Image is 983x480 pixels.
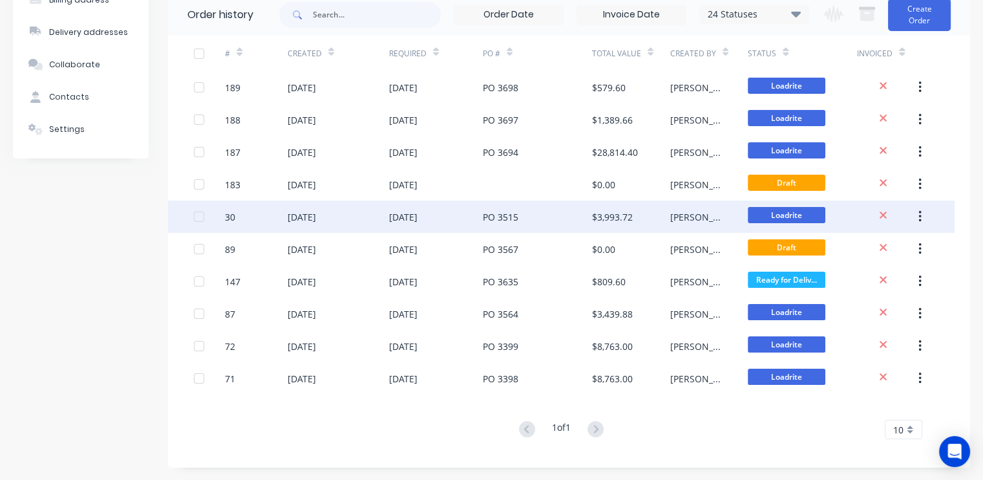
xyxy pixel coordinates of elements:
div: 147 [225,275,240,289]
div: 183 [225,178,240,191]
div: 24 Statuses [700,7,809,21]
div: Required [389,48,427,60]
div: PO 3697 [483,113,518,127]
div: [PERSON_NAME] [670,146,723,159]
span: Loadrite [748,207,825,223]
div: PO 3564 [483,307,518,321]
div: [PERSON_NAME] [670,340,723,353]
div: [DATE] [389,210,418,224]
button: Contacts [13,81,149,113]
span: Loadrite [748,369,825,385]
div: [DATE] [288,340,316,353]
span: Draft [748,239,825,256]
div: $3,993.72 [592,210,633,224]
div: Created [288,48,322,60]
div: [DATE] [389,275,418,289]
div: [DATE] [288,210,316,224]
input: Search... [313,2,441,28]
div: [PERSON_NAME] [670,113,723,127]
div: [PERSON_NAME] [670,178,723,191]
span: 10 [893,423,904,437]
div: [DATE] [389,243,418,256]
div: 187 [225,146,240,159]
div: [DATE] [288,307,316,321]
div: Settings [49,124,85,135]
div: $0.00 [592,243,615,256]
div: PO 3635 [483,275,518,289]
span: Loadrite [748,78,825,94]
div: Invoiced [857,48,893,60]
div: [PERSON_NAME] [670,372,723,386]
div: [PERSON_NAME] [670,81,723,94]
div: Total Value [592,36,670,71]
div: Total Value [592,48,641,60]
div: Created By [670,48,716,60]
button: Delivery addresses [13,16,149,49]
div: Delivery addresses [49,27,128,38]
div: [DATE] [389,307,418,321]
div: [DATE] [389,113,418,127]
div: [DATE] [288,113,316,127]
div: Created [288,36,389,71]
span: Loadrite [748,142,825,158]
div: Order history [187,7,253,23]
input: Order Date [454,5,563,25]
div: [PERSON_NAME] [670,243,723,256]
div: [DATE] [389,146,418,159]
div: Collaborate [49,59,100,71]
span: Ready for Deliv... [748,272,825,288]
span: Loadrite [748,304,825,320]
span: Loadrite [748,336,825,353]
div: [DATE] [288,243,316,256]
div: 189 [225,81,240,94]
div: PO # [483,36,592,71]
div: $579.60 [592,81,626,94]
span: Loadrite [748,110,825,126]
div: [DATE] [288,372,316,386]
div: [DATE] [288,81,316,94]
div: PO 3515 [483,210,518,224]
input: Invoice Date [577,5,686,25]
div: Contacts [49,91,89,103]
div: Created By [670,36,748,71]
div: 1 of 1 [552,420,571,439]
div: $28,814.40 [592,146,638,159]
div: $3,439.88 [592,307,633,321]
div: PO 3567 [483,243,518,256]
div: Status [748,36,857,71]
div: # [225,48,230,60]
button: Settings [13,113,149,146]
div: [DATE] [389,81,418,94]
div: PO 3398 [483,372,518,386]
div: $0.00 [592,178,615,191]
div: [DATE] [288,275,316,289]
div: $8,763.00 [592,372,633,386]
div: PO 3698 [483,81,518,94]
div: [DATE] [389,178,418,191]
div: 89 [225,243,235,256]
div: Status [748,48,776,60]
div: PO 3399 [483,340,518,353]
div: $809.60 [592,275,626,289]
div: PO # [483,48,500,60]
div: 87 [225,307,235,321]
button: Collaborate [13,49,149,81]
div: [PERSON_NAME] [670,307,723,321]
div: Invoiced [857,36,920,71]
div: # [225,36,288,71]
div: [DATE] [389,340,418,353]
div: 188 [225,113,240,127]
div: [DATE] [288,178,316,191]
div: [DATE] [288,146,316,159]
div: $8,763.00 [592,340,633,353]
div: 30 [225,210,235,224]
span: Draft [748,175,825,191]
div: 71 [225,372,235,386]
div: [PERSON_NAME] [670,210,723,224]
div: Required [389,36,483,71]
div: PO 3694 [483,146,518,159]
div: [PERSON_NAME] [670,275,723,289]
div: Open Intercom Messenger [939,436,970,467]
div: $1,389.66 [592,113,633,127]
div: 72 [225,340,235,353]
